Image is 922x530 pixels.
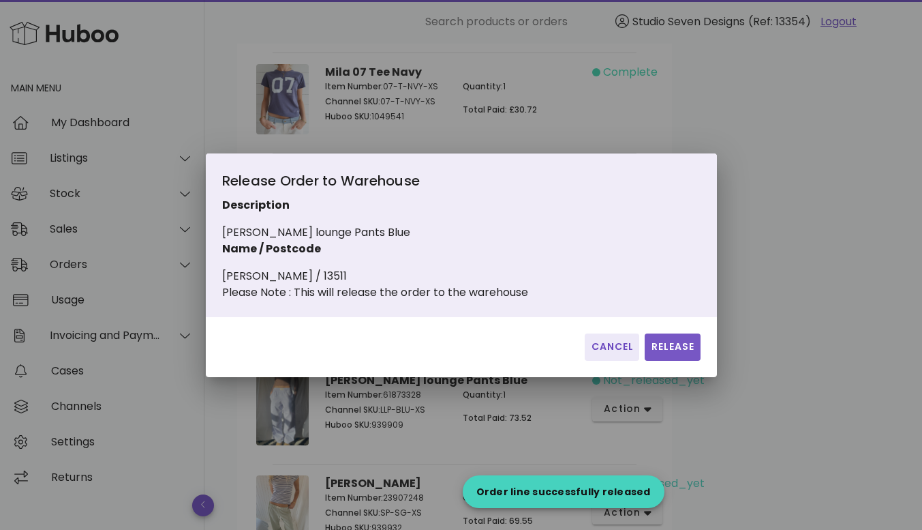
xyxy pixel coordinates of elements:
p: Name / Postcode [222,241,528,257]
div: Please Note : This will release the order to the warehouse [222,284,528,301]
div: Order line successfully released [463,485,664,499]
span: Release [650,340,694,354]
span: Cancel [590,340,634,354]
p: Description [222,197,528,214]
div: [PERSON_NAME] lounge Pants Blue [PERSON_NAME] / 13511 [222,170,528,301]
button: Release [645,334,700,361]
button: Cancel [585,334,639,361]
div: Release Order to Warehouse [222,170,528,197]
